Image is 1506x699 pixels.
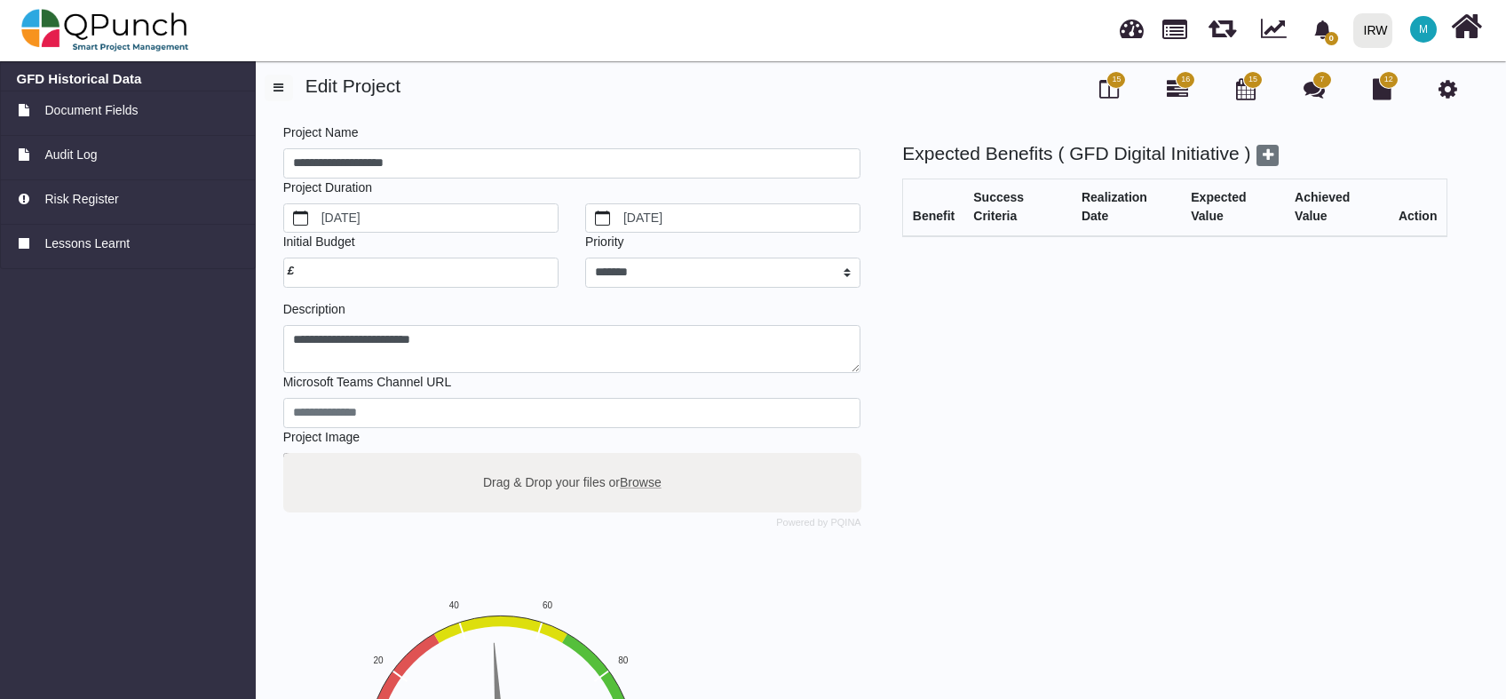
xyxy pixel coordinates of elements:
[1112,74,1121,86] span: 15
[44,101,138,120] span: Document Fields
[373,655,384,665] text: 20
[1252,1,1303,60] div: Dynamic Report
[973,188,1063,226] div: Success Criteria
[1373,78,1391,99] i: Document Library
[284,204,319,233] button: calendar
[1191,188,1276,226] div: Expected Value
[913,207,955,226] div: Benefit
[283,373,452,392] label: Microsoft Teams Channel URL
[1295,188,1380,226] div: Achieved Value
[1399,1,1447,58] a: M
[1364,15,1388,46] div: IRW
[477,466,668,497] label: Drag & Drop your files or
[1325,32,1338,45] span: 0
[618,655,629,665] text: 80
[543,600,553,610] text: 60
[902,142,1447,166] h4: Expected Benefits ( GFD Digital Initiative )
[283,123,359,142] label: Project Name
[1167,85,1188,99] a: 16
[586,204,621,233] button: calendar
[318,204,558,233] label: [DATE]
[585,233,624,251] label: Priority
[17,71,240,87] a: GFD Historical Data
[1209,9,1236,38] span: Releases
[293,210,309,226] svg: calendar
[44,234,130,253] span: Lessons Learnt
[620,204,860,233] label: [DATE]
[776,519,860,527] a: Powered by PQINA
[1313,20,1332,39] svg: bell fill
[1399,207,1438,226] div: Action
[1082,188,1172,226] div: Realization Date
[1303,1,1346,57] a: bell fill0
[1384,74,1393,86] span: 12
[1167,78,1188,99] i: Gantt
[1099,78,1119,99] i: Board
[1248,74,1257,86] span: 15
[1236,78,1256,99] i: Calendar
[1419,24,1428,35] span: M
[265,75,1493,97] h4: Edit Project
[283,428,360,447] label: Project Image
[44,190,118,209] span: Risk Register
[595,210,611,226] svg: calendar
[1162,12,1187,39] span: Projects
[1345,1,1399,60] a: IRW
[21,4,189,57] img: qpunch-sp.fa6292f.png
[44,146,97,164] span: Audit Log
[448,600,459,610] text: 40
[1120,11,1144,37] span: Dashboard
[1410,16,1437,43] span: Muhammad.shoaib
[1181,74,1190,86] span: 16
[283,179,372,197] label: Project Duration
[1304,78,1325,99] i: Punch Discussion
[283,300,345,319] label: Description
[1320,74,1324,86] span: 7
[1256,145,1279,166] span: Add benefits
[620,474,662,489] span: Browse
[1451,10,1482,44] i: Home
[283,233,355,251] label: Initial Budget
[1307,13,1338,45] div: Notification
